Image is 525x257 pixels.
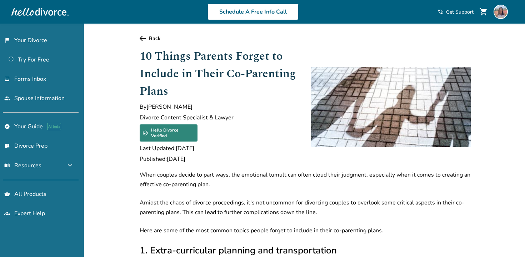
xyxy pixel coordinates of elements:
span: Published: [DATE] [140,155,300,163]
img: Elizabeth Tran [494,5,508,19]
span: Divorce Content Specialist & Lawyer [140,114,300,122]
span: list_alt_check [4,143,10,149]
h2: 1. Extra-curricular planning and transportation [140,244,471,257]
h1: 10 Things Parents Forget to Include in Their Co-Parenting Plans [140,48,300,100]
div: Hello Divorce Verified [140,124,197,142]
span: phone_in_talk [437,9,443,15]
p: Here are some of the most common topics people forget to include in their co-parenting plans. [140,226,471,236]
span: groups [4,211,10,216]
span: Last Updated: [DATE] [140,144,300,152]
span: By [PERSON_NAME] [140,103,300,111]
span: expand_more [66,161,74,170]
span: people [4,95,10,101]
a: Back [140,35,471,42]
span: Get Support [446,9,474,15]
p: Amidst the chaos of divorce proceedings, it's not uncommon for divorcing couples to overlook some... [140,198,471,217]
span: Resources [4,162,41,169]
p: When couples decide to part ways, the emotional tumult can often cloud their judgment, especially... [140,170,471,189]
a: Schedule A Free Info Call [207,4,299,20]
span: flag_2 [4,38,10,43]
span: shopping_basket [4,191,10,197]
span: explore [4,124,10,129]
span: menu_book [4,163,10,168]
img: shadow image of two parents holding child hand [311,67,471,147]
span: Forms Inbox [14,75,46,83]
span: inbox [4,76,10,82]
a: phone_in_talkGet Support [437,9,474,15]
span: AI beta [47,123,61,130]
span: shopping_cart [479,8,488,16]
